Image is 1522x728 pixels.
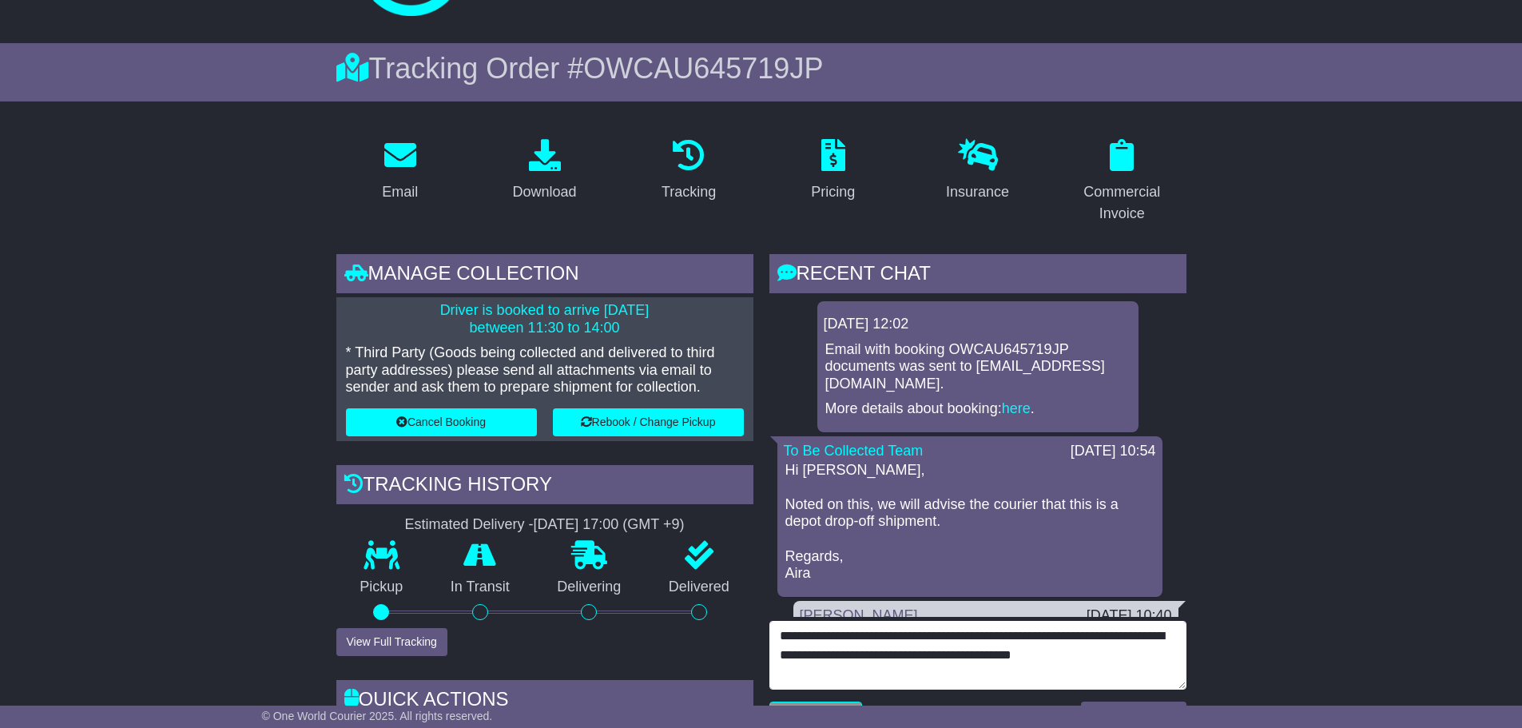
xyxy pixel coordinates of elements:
[662,181,716,203] div: Tracking
[769,254,1186,297] div: RECENT CHAT
[336,680,753,723] div: Quick Actions
[651,133,726,209] a: Tracking
[336,579,427,596] p: Pickup
[427,579,534,596] p: In Transit
[534,579,646,596] p: Delivering
[784,443,924,459] a: To Be Collected Team
[811,181,855,203] div: Pricing
[645,579,753,596] p: Delivered
[336,51,1186,86] div: Tracking Order #
[825,341,1131,393] p: Email with booking OWCAU645719JP documents was sent to [EMAIL_ADDRESS][DOMAIN_NAME].
[824,316,1132,333] div: [DATE] 12:02
[825,400,1131,418] p: More details about booking: .
[346,408,537,436] button: Cancel Booking
[336,254,753,297] div: Manage collection
[583,52,823,85] span: OWCAU645719JP
[346,344,744,396] p: * Third Party (Goods being collected and delivered to third party addresses) please send all atta...
[1068,181,1176,225] div: Commercial Invoice
[553,408,744,436] button: Rebook / Change Pickup
[534,516,685,534] div: [DATE] 17:00 (GMT +9)
[1071,443,1156,460] div: [DATE] 10:54
[936,133,1019,209] a: Insurance
[382,181,418,203] div: Email
[336,465,753,508] div: Tracking history
[785,462,1154,583] p: Hi [PERSON_NAME], Noted on this, we will advise the courier that this is a depot drop-off shipmen...
[801,133,865,209] a: Pricing
[1087,607,1172,625] div: [DATE] 10:40
[336,628,447,656] button: View Full Tracking
[1002,400,1031,416] a: here
[372,133,428,209] a: Email
[262,710,493,722] span: © One World Courier 2025. All rights reserved.
[512,181,576,203] div: Download
[1058,133,1186,230] a: Commercial Invoice
[346,302,744,336] p: Driver is booked to arrive [DATE] between 11:30 to 14:00
[336,516,753,534] div: Estimated Delivery -
[946,181,1009,203] div: Insurance
[800,607,918,623] a: [PERSON_NAME]
[502,133,586,209] a: Download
